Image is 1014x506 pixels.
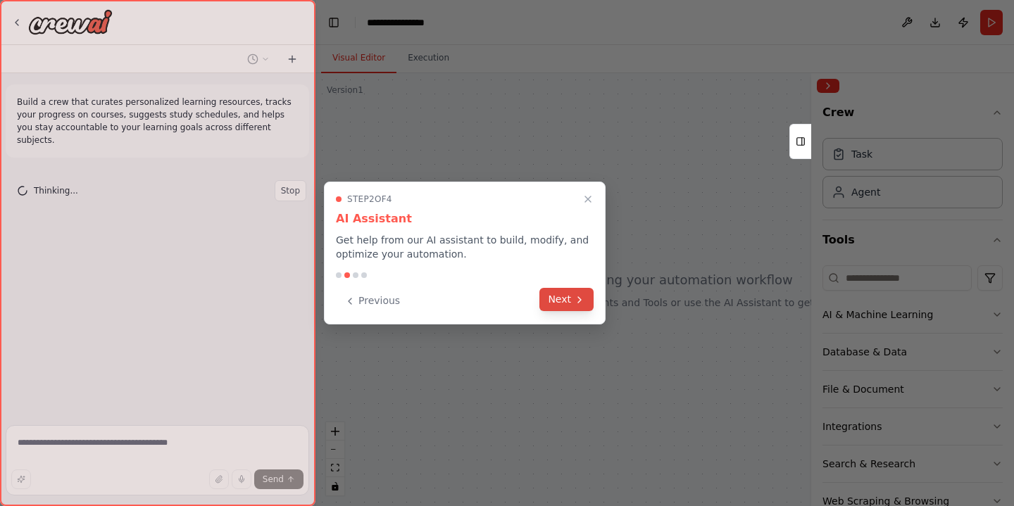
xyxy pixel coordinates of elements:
[336,233,594,261] p: Get help from our AI assistant to build, modify, and optimize your automation.
[324,13,344,32] button: Hide left sidebar
[336,289,408,312] button: Previous
[347,194,392,205] span: Step 2 of 4
[539,288,594,311] button: Next
[336,210,594,227] h3: AI Assistant
[580,191,596,208] button: Close walkthrough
